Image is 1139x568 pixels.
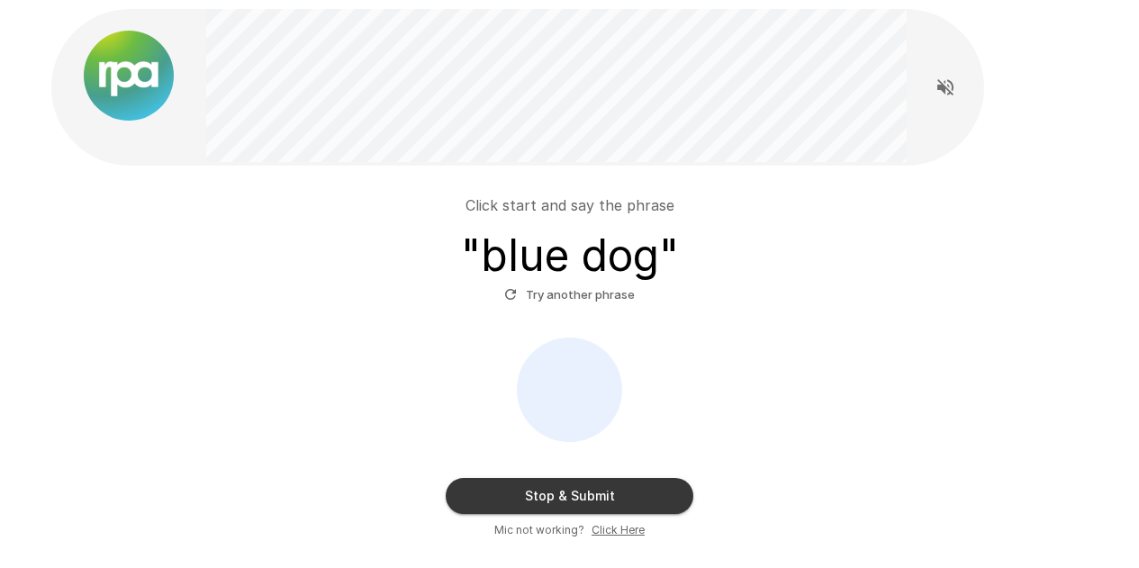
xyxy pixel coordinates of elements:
[461,230,679,281] h3: " blue dog "
[592,523,645,536] u: Click Here
[494,521,584,539] span: Mic not working?
[446,478,693,514] button: Stop & Submit
[84,31,174,121] img: new%2520logo%2520(1).png
[466,194,674,216] p: Click start and say the phrase
[500,281,639,309] button: Try another phrase
[927,69,963,105] button: Read questions aloud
